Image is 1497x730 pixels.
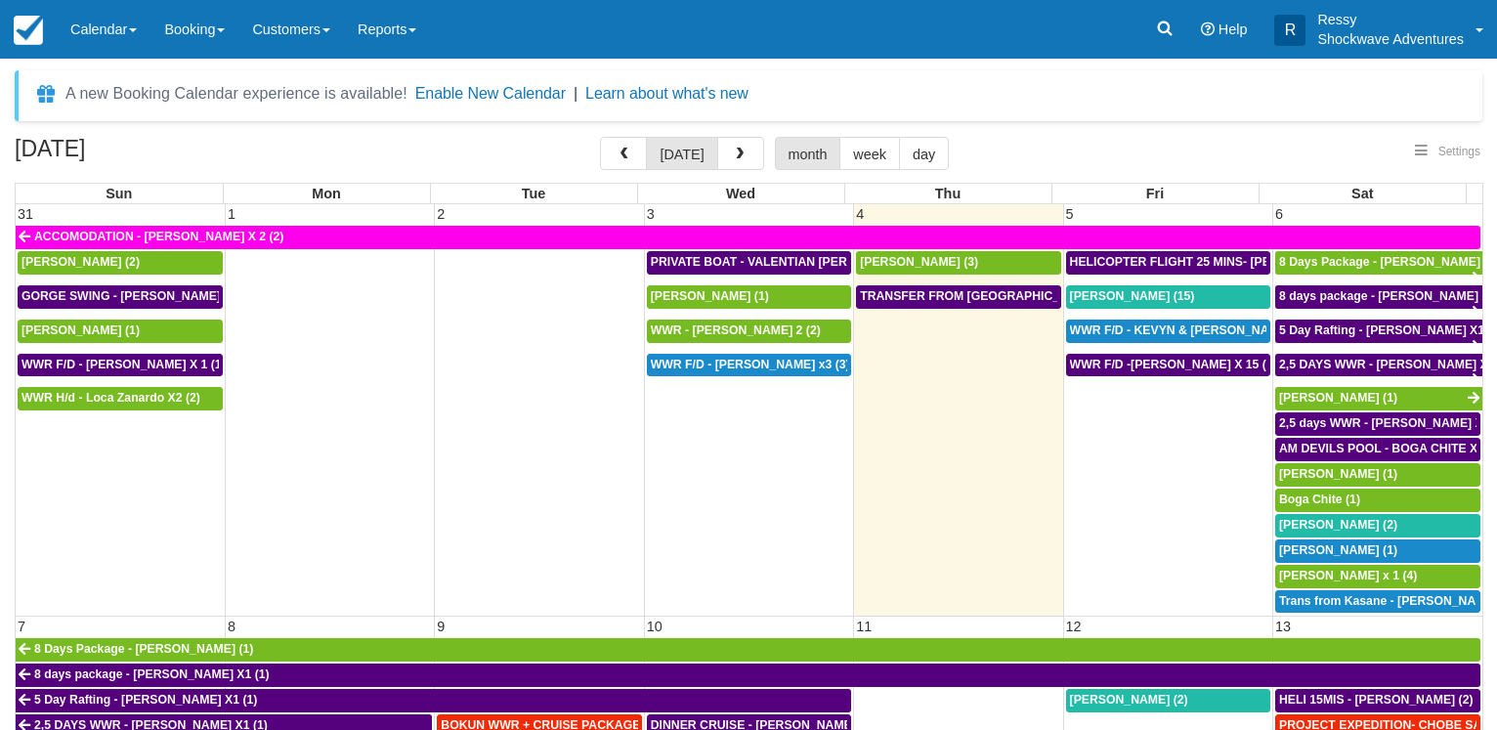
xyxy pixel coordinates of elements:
[647,285,851,309] a: [PERSON_NAME] (1)
[1273,619,1293,634] span: 13
[860,289,1329,303] span: TRANSFER FROM [GEOGRAPHIC_DATA] TO VIC FALLS - [PERSON_NAME] X 1 (1)
[14,16,43,45] img: checkfront-main-nav-mini-logo.png
[646,137,717,170] button: [DATE]
[21,255,140,269] span: [PERSON_NAME] (2)
[65,82,407,106] div: A new Booking Calendar experience is available!
[651,255,958,269] span: PRIVATE BOAT - VALENTIAN [PERSON_NAME] X 4 (4)
[16,664,1480,687] a: 8 days package - [PERSON_NAME] X1 (1)
[1219,21,1248,37] span: Help
[856,285,1060,309] a: TRANSFER FROM [GEOGRAPHIC_DATA] TO VIC FALLS - [PERSON_NAME] X 1 (1)
[1066,285,1270,309] a: [PERSON_NAME] (15)
[16,689,851,712] a: 5 Day Rafting - [PERSON_NAME] X1 (1)
[1066,320,1270,343] a: WWR F/D - KEVYN & [PERSON_NAME] 2 (2)
[15,137,262,173] h2: [DATE]
[1070,289,1195,303] span: [PERSON_NAME] (15)
[856,251,1060,275] a: [PERSON_NAME] (3)
[1275,463,1480,487] a: [PERSON_NAME] (1)
[522,186,546,201] span: Tue
[34,642,253,656] span: 8 Days Package - [PERSON_NAME] (1)
[21,391,200,405] span: WWR H/d - Loca Zanardo X2 (2)
[1403,138,1492,166] button: Settings
[1275,539,1480,563] a: [PERSON_NAME] (1)
[21,289,260,303] span: GORGE SWING - [PERSON_NAME] X 2 (2)
[1279,391,1397,405] span: [PERSON_NAME] (1)
[415,84,566,104] button: Enable New Calendar
[854,619,874,634] span: 11
[1070,693,1188,707] span: [PERSON_NAME] (2)
[1275,489,1480,512] a: Boga Chite (1)
[1275,320,1482,343] a: 5 Day Rafting - [PERSON_NAME] X1 (1)
[34,693,257,707] span: 5 Day Rafting - [PERSON_NAME] X1 (1)
[647,320,851,343] a: WWR - [PERSON_NAME] 2 (2)
[775,137,841,170] button: month
[935,186,961,201] span: Thu
[1275,565,1480,588] a: [PERSON_NAME] x 1 (4)
[1146,186,1164,201] span: Fri
[1275,590,1480,614] a: Trans from Kasane - [PERSON_NAME] X4 (4)
[1279,518,1397,532] span: [PERSON_NAME] (2)
[1275,438,1480,461] a: AM DEVILS POOL - BOGA CHITE X 1 (1)
[34,230,283,243] span: ACCOMODATION - [PERSON_NAME] X 2 (2)
[1064,619,1084,634] span: 12
[1201,22,1215,36] i: Help
[860,255,978,269] span: [PERSON_NAME] (3)
[1273,206,1285,222] span: 6
[899,137,949,170] button: day
[1279,493,1360,506] span: Boga Chite (1)
[1070,358,1284,371] span: WWR F/D -[PERSON_NAME] X 15 (15)
[1066,251,1270,275] a: HELICOPTER FLIGHT 25 MINS- [PERSON_NAME] X1 (1)
[16,226,1480,249] a: ACCOMODATION - [PERSON_NAME] X 2 (2)
[16,638,1480,662] a: 8 Days Package - [PERSON_NAME] (1)
[435,619,447,634] span: 9
[18,354,223,377] a: WWR F/D - [PERSON_NAME] X 1 (1)
[21,323,140,337] span: [PERSON_NAME] (1)
[645,206,657,222] span: 3
[21,358,226,371] span: WWR F/D - [PERSON_NAME] X 1 (1)
[1275,412,1480,436] a: 2,5 days WWR - [PERSON_NAME] X2 (2)
[574,85,577,102] span: |
[726,186,755,201] span: Wed
[1070,323,1319,337] span: WWR F/D - KEVYN & [PERSON_NAME] 2 (2)
[18,251,223,275] a: [PERSON_NAME] (2)
[106,186,132,201] span: Sun
[1275,689,1480,712] a: HELI 15MIS - [PERSON_NAME] (2)
[1351,186,1373,201] span: Sat
[16,206,35,222] span: 31
[1279,569,1417,582] span: [PERSON_NAME] x 1 (4)
[647,354,851,377] a: WWR F/D - [PERSON_NAME] x3 (3)
[1275,387,1482,410] a: [PERSON_NAME] (1)
[647,251,851,275] a: PRIVATE BOAT - VALENTIAN [PERSON_NAME] X 4 (4)
[1279,467,1397,481] span: [PERSON_NAME] (1)
[226,206,237,222] span: 1
[312,186,341,201] span: Mon
[1275,354,1482,377] a: 2,5 DAYS WWR - [PERSON_NAME] X1 (1)
[18,387,223,410] a: WWR H/d - Loca Zanardo X2 (2)
[651,323,821,337] span: WWR - [PERSON_NAME] 2 (2)
[1066,354,1270,377] a: WWR F/D -[PERSON_NAME] X 15 (15)
[839,137,900,170] button: week
[1438,145,1480,158] span: Settings
[1275,251,1482,275] a: 8 Days Package - [PERSON_NAME] (1)
[34,667,270,681] span: 8 days package - [PERSON_NAME] X1 (1)
[435,206,447,222] span: 2
[1066,689,1270,712] a: [PERSON_NAME] (2)
[1064,206,1076,222] span: 5
[651,289,769,303] span: [PERSON_NAME] (1)
[1279,693,1474,707] span: HELI 15MIS - [PERSON_NAME] (2)
[1070,255,1387,269] span: HELICOPTER FLIGHT 25 MINS- [PERSON_NAME] X1 (1)
[18,285,223,309] a: GORGE SWING - [PERSON_NAME] X 2 (2)
[1275,285,1482,309] a: 8 days package - [PERSON_NAME] X1 (1)
[651,358,850,371] span: WWR F/D - [PERSON_NAME] x3 (3)
[1317,29,1464,49] p: Shockwave Adventures
[18,320,223,343] a: [PERSON_NAME] (1)
[1274,15,1305,46] div: R
[226,619,237,634] span: 8
[16,619,27,634] span: 7
[585,85,748,102] a: Learn about what's new
[1317,10,1464,29] p: Ressy
[1279,543,1397,557] span: [PERSON_NAME] (1)
[854,206,866,222] span: 4
[645,619,664,634] span: 10
[1275,514,1480,537] a: [PERSON_NAME] (2)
